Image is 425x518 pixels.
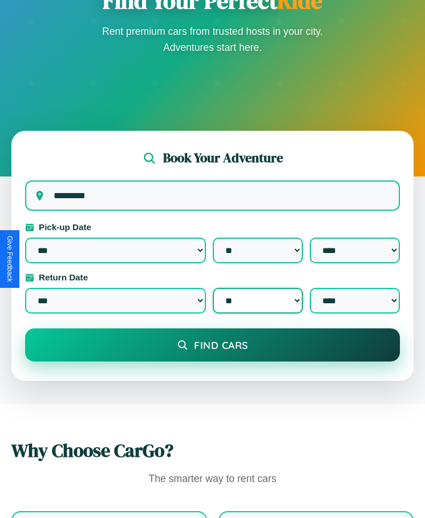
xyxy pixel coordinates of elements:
p: The smarter way to rent cars [11,470,414,488]
label: Return Date [25,272,400,282]
label: Pick-up Date [25,222,400,232]
h2: Why Choose CarGo? [11,438,414,463]
p: Rent premium cars from trusted hosts in your city. Adventures start here. [99,23,327,55]
div: Give Feedback [6,236,14,282]
h2: Book Your Adventure [163,149,283,167]
button: Find Cars [25,328,400,362]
